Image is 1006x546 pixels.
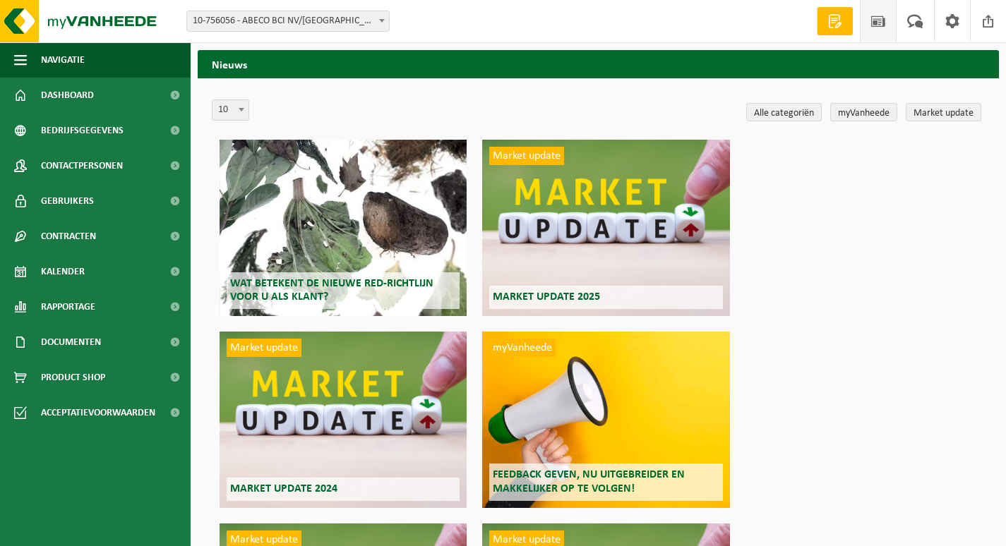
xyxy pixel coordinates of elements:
span: Gebruikers [41,183,94,219]
span: Rapportage [41,289,95,324]
span: Contracten [41,219,96,254]
a: Market update Market update 2025 [482,140,729,316]
a: Wat betekent de nieuwe RED-richtlijn voor u als klant? [220,140,467,316]
span: Product Shop [41,360,105,395]
span: Market update 2024 [230,483,337,495]
a: Market update Market update 2024 [220,332,467,508]
span: Dashboard [41,78,94,113]
span: Bedrijfsgegevens [41,113,124,148]
span: Contactpersonen [41,148,123,183]
a: myVanheede Feedback geven, nu uitgebreider en makkelijker op te volgen! [482,332,729,508]
span: Market update [227,339,301,357]
span: 10-756056 - ABECO BCI NV/SA - HARELBEKE [187,11,389,31]
span: 10 [212,99,249,121]
span: Market update [489,147,564,165]
a: myVanheede [830,103,897,121]
a: Alle categoriën [746,103,822,121]
span: Acceptatievoorwaarden [41,395,155,430]
span: Documenten [41,324,101,360]
span: Navigatie [41,42,85,78]
span: myVanheede [489,339,556,357]
span: 10-756056 - ABECO BCI NV/SA - HARELBEKE [186,11,390,32]
span: Market update 2025 [493,291,600,303]
span: 10 [212,100,248,120]
span: Wat betekent de nieuwe RED-richtlijn voor u als klant? [230,278,433,303]
span: Kalender [41,254,85,289]
a: Market update [906,103,981,121]
span: Feedback geven, nu uitgebreider en makkelijker op te volgen! [493,469,685,494]
h2: Nieuws [198,50,999,78]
